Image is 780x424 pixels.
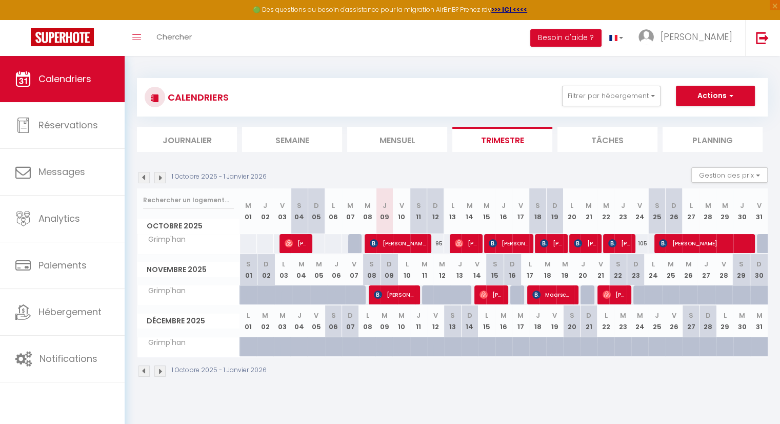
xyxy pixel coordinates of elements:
[609,254,627,285] th: 22
[264,259,269,269] abbr: D
[479,285,502,304] span: [PERSON_NAME]
[325,188,342,234] th: 06
[455,234,477,253] span: [PERSON_NAME]
[38,212,80,225] span: Analytics
[433,311,438,320] abbr: V
[621,201,625,210] abbr: J
[139,234,188,245] span: Grimp'han
[574,234,596,253] span: [PERSON_NAME]
[529,259,532,269] abbr: L
[139,337,188,349] span: Grimp'han
[689,311,693,320] abbr: S
[246,259,251,269] abbr: S
[137,219,239,234] span: Octobre 2025
[398,311,405,320] abbr: M
[493,259,497,269] abbr: S
[382,311,388,320] abbr: M
[529,305,546,337] th: 18
[668,259,674,269] abbr: M
[38,165,85,178] span: Messages
[608,234,631,253] span: [PERSON_NAME]
[469,254,486,285] th: 14
[522,254,539,285] th: 17
[376,305,393,337] th: 09
[314,201,319,210] abbr: D
[297,201,302,210] abbr: S
[279,311,286,320] abbr: M
[308,305,325,337] th: 05
[450,311,455,320] abbr: S
[614,188,631,234] th: 23
[539,254,556,285] th: 18
[262,311,268,320] abbr: M
[597,305,614,337] th: 22
[342,305,359,337] th: 07
[478,188,495,234] th: 15
[405,259,408,269] abbr: L
[556,254,574,285] th: 19
[416,201,421,210] abbr: S
[570,201,573,210] abbr: L
[451,201,454,210] abbr: L
[659,234,749,253] span: [PERSON_NAME]
[38,72,91,85] span: Calendriers
[510,259,515,269] abbr: D
[740,201,744,210] abbr: J
[308,188,325,234] th: 05
[691,167,768,183] button: Gestion des prix
[247,311,250,320] abbr: L
[501,311,507,320] abbr: M
[546,305,563,337] th: 19
[374,285,413,304] span: [PERSON_NAME]
[245,201,251,210] abbr: M
[398,254,415,285] th: 10
[370,234,426,253] span: [PERSON_NAME]
[672,311,676,320] abbr: V
[633,259,638,269] abbr: D
[756,31,769,44] img: logout
[467,201,473,210] abbr: M
[562,259,568,269] abbr: M
[706,311,711,320] abbr: D
[149,20,199,56] a: Chercher
[310,254,328,285] th: 05
[452,127,552,152] li: Trimestre
[280,201,285,210] abbr: V
[620,311,626,320] abbr: M
[172,365,267,375] p: 1 Octobre 2025 - 1 Janvier 2026
[597,188,614,234] th: 22
[532,285,572,304] span: Maarschalkerweerd Fee
[410,305,427,337] th: 11
[603,201,609,210] abbr: M
[616,259,621,269] abbr: S
[679,254,697,285] th: 26
[722,259,726,269] abbr: V
[676,86,755,106] button: Actions
[586,201,592,210] abbr: M
[751,188,768,234] th: 31
[751,305,768,337] th: 31
[143,191,234,209] input: Rechercher un logement...
[366,311,369,320] abbr: L
[502,201,506,210] abbr: J
[334,259,338,269] abbr: J
[444,305,461,337] th: 13
[757,201,762,210] abbr: V
[545,259,551,269] abbr: M
[393,188,410,234] th: 10
[348,311,353,320] abbr: D
[342,188,359,234] th: 07
[699,188,716,234] th: 28
[732,254,750,285] th: 29
[461,305,478,337] th: 14
[416,311,421,320] abbr: J
[172,172,267,182] p: 1 Octobre 2025 - 1 Janvier 2026
[275,254,292,285] th: 03
[451,254,468,285] th: 13
[291,188,308,234] th: 04
[457,259,462,269] abbr: J
[484,201,490,210] abbr: M
[529,188,546,234] th: 18
[705,201,711,210] abbr: M
[648,188,665,234] th: 25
